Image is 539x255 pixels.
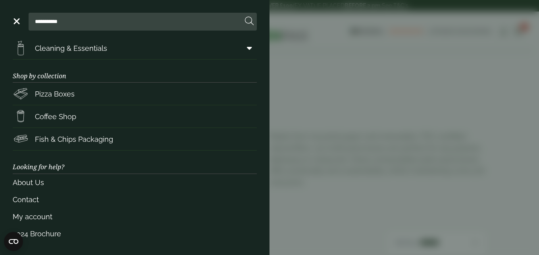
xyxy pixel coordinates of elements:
[35,89,75,99] span: Pizza Boxes
[13,40,29,56] img: open-wipe.svg
[13,208,257,225] a: My account
[35,134,113,145] span: Fish & Chips Packaging
[13,131,29,147] img: FishNchip_box.svg
[4,232,23,251] button: Open CMP widget
[13,83,257,105] a: Pizza Boxes
[13,151,257,174] h3: Looking for help?
[13,108,29,124] img: HotDrink_paperCup.svg
[13,86,29,102] img: Pizza_boxes.svg
[13,105,257,127] a: Coffee Shop
[35,111,76,122] span: Coffee Shop
[13,37,257,59] a: Cleaning & Essentials
[13,174,257,191] a: About Us
[13,225,257,242] a: 2024 Brochure
[13,191,257,208] a: Contact
[35,43,107,54] span: Cleaning & Essentials
[13,60,257,83] h3: Shop by collection
[13,128,257,150] a: Fish & Chips Packaging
